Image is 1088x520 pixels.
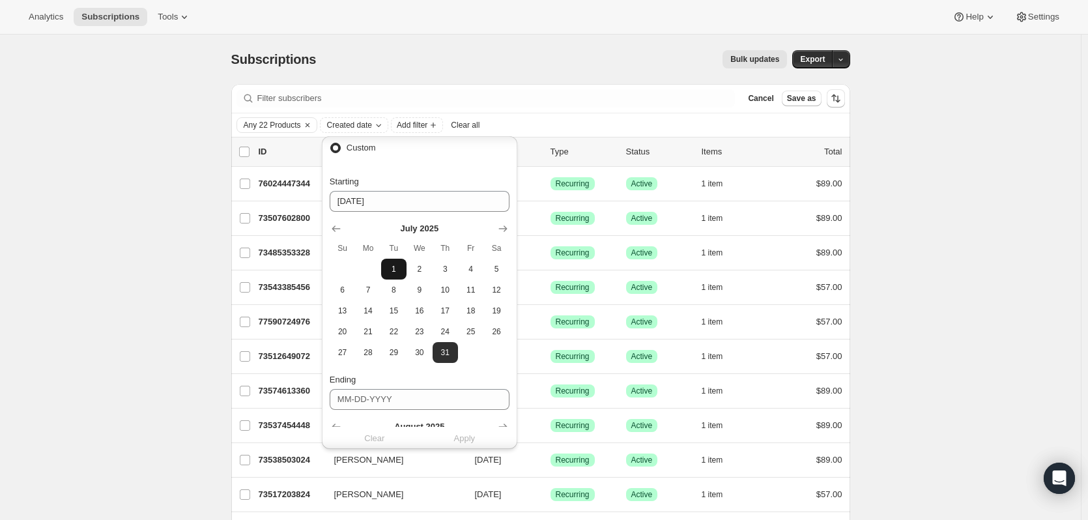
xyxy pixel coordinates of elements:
span: Active [631,317,653,327]
button: Analytics [21,8,71,26]
span: 8 [386,285,401,295]
span: Su [335,243,350,253]
button: Tools [150,8,199,26]
button: [PERSON_NAME] [326,450,457,470]
p: 73537454448 [259,419,324,432]
button: Wednesday July 16 2025 [407,300,432,321]
div: 73543385456[PERSON_NAME][DATE]SuccessRecurringSuccessActive1 item$57.00 [259,278,842,296]
button: Friday July 11 2025 [458,280,483,300]
span: Analytics [29,12,63,22]
span: Active [631,179,653,189]
th: Thursday [433,238,458,259]
span: Active [631,386,653,396]
button: Save as [782,91,822,106]
span: 25 [463,326,478,337]
span: Recurring [556,351,590,362]
span: 22 [386,326,401,337]
span: Bulk updates [730,54,779,65]
span: Recurring [556,386,590,396]
span: Subscriptions [81,12,139,22]
span: Active [631,489,653,500]
button: 1 item [702,347,737,366]
div: 73517203824[PERSON_NAME][DATE]SuccessRecurringSuccessActive1 item$57.00 [259,485,842,504]
span: [DATE] [475,455,502,465]
span: 5 [489,264,504,274]
button: Saturday July 26 2025 [483,321,509,342]
span: Active [631,351,653,362]
p: Total [824,145,842,158]
span: 16 [412,306,427,316]
span: [PERSON_NAME] [334,454,404,467]
button: Show next month, August 2025 [494,220,512,238]
span: Recurring [556,282,590,293]
button: Settings [1007,8,1067,26]
th: Wednesday [407,238,432,259]
span: 1 item [702,282,723,293]
span: Mo [360,243,375,253]
button: Wednesday July 23 2025 [407,321,432,342]
span: Help [966,12,983,22]
span: 4 [463,264,478,274]
p: 76024447344 [259,177,324,190]
span: Recurring [556,248,590,258]
p: 73574613360 [259,384,324,397]
input: MM-DD-YYYY [330,389,509,410]
span: $57.00 [816,317,842,326]
span: 2 [412,264,427,274]
button: Tuesday July 22 2025 [381,321,407,342]
button: Wednesday July 9 2025 [407,280,432,300]
span: $89.00 [816,248,842,257]
button: Thursday July 3 2025 [433,259,458,280]
button: Sort the results [827,89,845,108]
button: Tuesday July 15 2025 [381,300,407,321]
button: Saturday July 5 2025 [483,259,509,280]
p: 73538503024 [259,454,324,467]
span: 14 [360,306,375,316]
span: Export [800,54,825,65]
span: $57.00 [816,282,842,292]
span: $89.00 [816,386,842,396]
button: 1 item [702,244,737,262]
span: Active [631,420,653,431]
span: 1 item [702,351,723,362]
div: 73507602800[PERSON_NAME][DATE]SuccessRecurringSuccessActive1 item$89.00 [259,209,842,227]
span: Active [631,282,653,293]
button: Monday July 7 2025 [355,280,380,300]
span: 1 item [702,455,723,465]
button: Friday July 25 2025 [458,321,483,342]
button: Thursday July 17 2025 [433,300,458,321]
span: 1 item [702,179,723,189]
span: [PERSON_NAME] [334,488,404,501]
span: 27 [335,347,350,358]
span: Custom [347,143,376,152]
p: Status [626,145,691,158]
p: 73485353328 [259,246,324,259]
p: 73543385456 [259,281,324,294]
th: Monday [355,238,380,259]
p: 73512649072 [259,350,324,363]
button: [PERSON_NAME] [326,484,457,505]
button: 1 item [702,278,737,296]
div: IDCustomerBilling DateTypeStatusItemsTotal [259,145,842,158]
span: 20 [335,326,350,337]
span: Active [631,455,653,465]
button: Clear [301,118,314,132]
button: Thursday July 31 2025 [433,342,458,363]
div: 77590724976[PERSON_NAME][DATE]SuccessRecurringSuccessActive1 item$57.00 [259,313,842,331]
div: 73538503024[PERSON_NAME][DATE]SuccessRecurringSuccessActive1 item$89.00 [259,451,842,469]
button: Saturday July 19 2025 [483,300,509,321]
span: 11 [463,285,478,295]
span: 29 [386,347,401,358]
span: $89.00 [816,179,842,188]
span: Active [631,213,653,224]
div: 73574613360[PERSON_NAME][DATE]SuccessRecurringSuccessActive1 item$89.00 [259,382,842,400]
span: Sa [489,243,504,253]
button: Any 22 Products [237,118,301,132]
span: Recurring [556,455,590,465]
span: 1 item [702,489,723,500]
span: 9 [412,285,427,295]
span: Save as [787,93,816,104]
button: Show next month, September 2025 [494,418,512,436]
span: 26 [489,326,504,337]
button: Tuesday July 1 2025 [381,259,407,280]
